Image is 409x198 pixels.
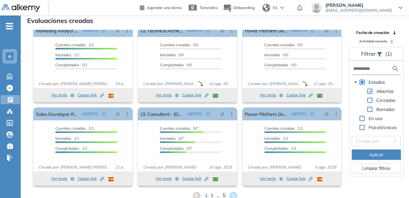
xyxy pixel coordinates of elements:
[55,136,79,141] span: 1/1
[182,91,208,99] button: Copiar link
[116,111,120,116] span: pushpin
[317,94,322,98] img: BRA
[326,8,392,13] span: [EMAIL_ADDRESS][DOMAIN_NAME]
[36,24,80,37] a: Marketing Analyst - [GEOGRAPHIC_DATA]
[187,111,203,117] span: ABIERTA
[264,62,288,67] span: Completados
[140,81,198,87] span: Creado por: [PERSON_NAME]
[291,27,307,33] span: ABIERTA
[260,91,283,99] button: Ver tests
[356,30,389,36] span: Fecha de creación
[362,165,391,172] span: Limpiar filtros
[352,149,401,160] button: Aplicar
[140,3,182,11] a: Agendar una demo
[385,50,392,58] span: (1)
[160,126,198,131] span: 5/7
[317,177,322,181] img: ESP
[82,111,98,117] span: ABIERTA
[326,3,392,8] span: [PERSON_NAME]
[55,126,94,131] span: 1/1
[140,24,184,37] a: CE Technical Architect - [GEOGRAPHIC_DATA]
[392,65,399,73] img: search icon
[264,136,280,141] span: Iniciadas
[55,42,86,47] span: Cuentas creadas
[108,177,114,181] img: ESP
[264,52,288,57] span: 0/0
[8,54,11,59] span: A
[273,5,278,11] span: ES
[359,39,387,44] span: Actividad reciente
[160,62,184,67] span: Completados
[369,151,383,158] span: Aplicar
[112,81,130,87] span: 19 ago. 2025
[182,176,208,181] span: Copiar link
[112,164,130,170] span: 12 ago. 2025
[160,62,192,67] span: 0/0
[324,111,329,116] span: pushpin
[291,111,307,117] span: ABIERTA
[310,112,314,116] span: check-circle
[108,94,114,98] img: ESP
[140,164,199,170] span: Creado por: [PERSON_NAME]
[36,81,112,87] span: Creado por: [PERSON_NAME] [PERSON_NAME] Sichaca [PERSON_NAME]
[264,52,280,57] span: Iniciadas
[375,105,396,113] span: Borrador
[206,164,235,170] span: 10 ago. 2025
[55,126,86,131] span: Cuentas creadas
[206,81,234,87] span: 12 ago. 2025
[82,27,98,33] span: ABIERTA
[55,52,79,57] span: 1/1
[367,115,384,122] span: En uso
[319,109,334,119] button: pushpin
[215,25,229,36] button: pushpin
[140,107,184,120] a: CE Consultant - [GEOGRAPHIC_DATA]
[264,146,296,151] span: 1/1
[116,28,120,33] span: pushpin
[160,42,198,47] span: 0/0
[280,6,284,9] img: arrow
[160,52,176,57] span: Iniciadas
[220,111,225,116] span: pushpin
[264,126,295,131] span: Cuentas creadas
[215,109,229,119] button: pushpin
[264,136,288,141] span: 1/1
[286,176,313,181] span: Copiar link
[78,175,104,182] button: Copiar link
[55,62,87,67] span: 0/1
[156,91,179,99] button: Ver tests
[55,146,87,151] span: 1/1
[286,175,313,182] button: Copiar link
[51,91,74,99] button: Ver tests
[55,52,71,57] span: Iniciadas
[102,112,105,116] span: check-circle
[213,94,218,98] img: BRA
[111,109,125,119] button: pushpin
[36,107,80,120] a: Sales Developer Representative
[160,146,184,151] span: Completados
[260,175,283,182] button: Ver tests
[182,92,208,98] span: Copiar link
[369,115,382,121] span: En uso
[223,1,255,15] button: Onboarding
[264,126,303,131] span: 1/1
[200,5,218,10] span: Tutoriales
[102,28,105,32] span: check-circle
[111,25,125,36] button: pushpin
[310,28,314,32] span: check-circle
[147,5,182,10] span: Agendar una demo
[78,176,104,181] span: Copiar link
[286,91,313,99] button: Copiar link
[245,164,303,170] span: Creado por: [PERSON_NAME]
[354,81,357,84] span: caret-down
[220,28,225,33] span: pushpin
[311,81,339,87] span: 12 ago. 2025
[160,42,190,47] span: Cuentas creadas
[233,5,255,10] span: Onboarding
[55,146,79,151] span: Completados
[375,87,395,95] span: Abiertas
[160,136,184,141] span: 4/7
[160,146,192,151] span: 3/7
[324,28,329,33] span: pushpin
[78,92,104,98] span: Copiar link
[369,125,397,130] span: Psicotécnicos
